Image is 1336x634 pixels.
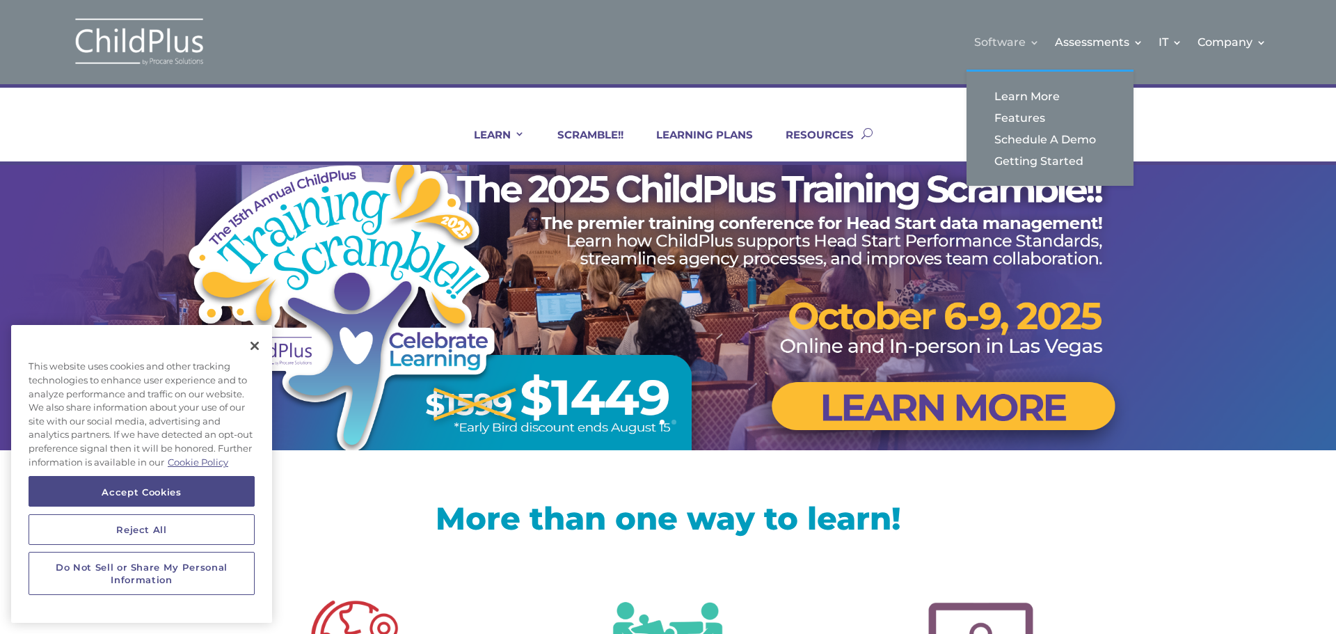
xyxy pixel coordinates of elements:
[980,129,1120,150] a: Schedule A Demo
[660,420,665,425] a: 1
[540,128,623,161] a: SCRAMBLE!!
[223,502,1113,541] h1: More than one way to learn!
[980,86,1120,107] a: Learn More
[29,552,255,596] button: Do Not Sell or Share My Personal Information
[768,128,854,161] a: RESOURCES
[974,14,1040,70] a: Software
[980,107,1120,129] a: Features
[29,514,255,545] button: Reject All
[639,128,753,161] a: LEARNING PLANS
[29,477,255,507] button: Accept Cookies
[1159,14,1182,70] a: IT
[456,128,525,161] a: LEARN
[11,325,272,623] div: Privacy
[168,457,228,468] a: More information about your privacy, opens in a new tab
[1055,14,1143,70] a: Assessments
[671,420,676,425] a: 2
[980,150,1120,172] a: Getting Started
[239,331,270,361] button: Close
[11,353,272,477] div: This website uses cookies and other tracking technologies to enhance user experience and to analy...
[11,325,272,623] div: Cookie banner
[1198,14,1266,70] a: Company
